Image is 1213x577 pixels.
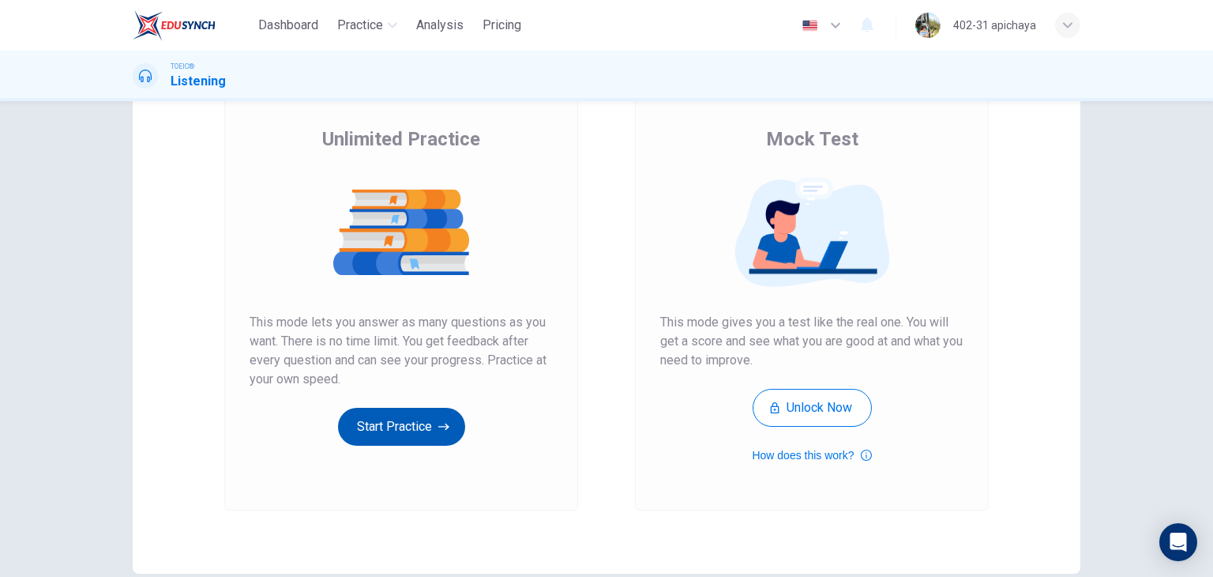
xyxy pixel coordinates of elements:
[752,446,871,465] button: How does this work?
[331,11,404,40] button: Practice
[133,9,216,41] img: EduSynch logo
[337,16,383,35] span: Practice
[171,61,194,72] span: TOEIC®
[660,313,963,370] span: This mode gives you a test like the real one. You will get a score and see what you are good at a...
[915,13,941,38] img: Profile picture
[416,16,464,35] span: Analysis
[410,11,470,40] button: Analysis
[250,313,553,389] span: This mode lets you answer as many questions as you want. There is no time limit. You get feedback...
[338,408,465,446] button: Start Practice
[753,389,872,427] button: Unlock Now
[258,16,318,35] span: Dashboard
[1159,523,1197,561] div: Open Intercom Messenger
[483,16,521,35] span: Pricing
[800,20,820,32] img: en
[766,126,858,152] span: Mock Test
[252,11,325,40] button: Dashboard
[322,126,480,152] span: Unlimited Practice
[953,16,1036,35] div: 402-31 apichaya
[476,11,528,40] button: Pricing
[133,9,252,41] a: EduSynch logo
[171,72,226,91] h1: Listening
